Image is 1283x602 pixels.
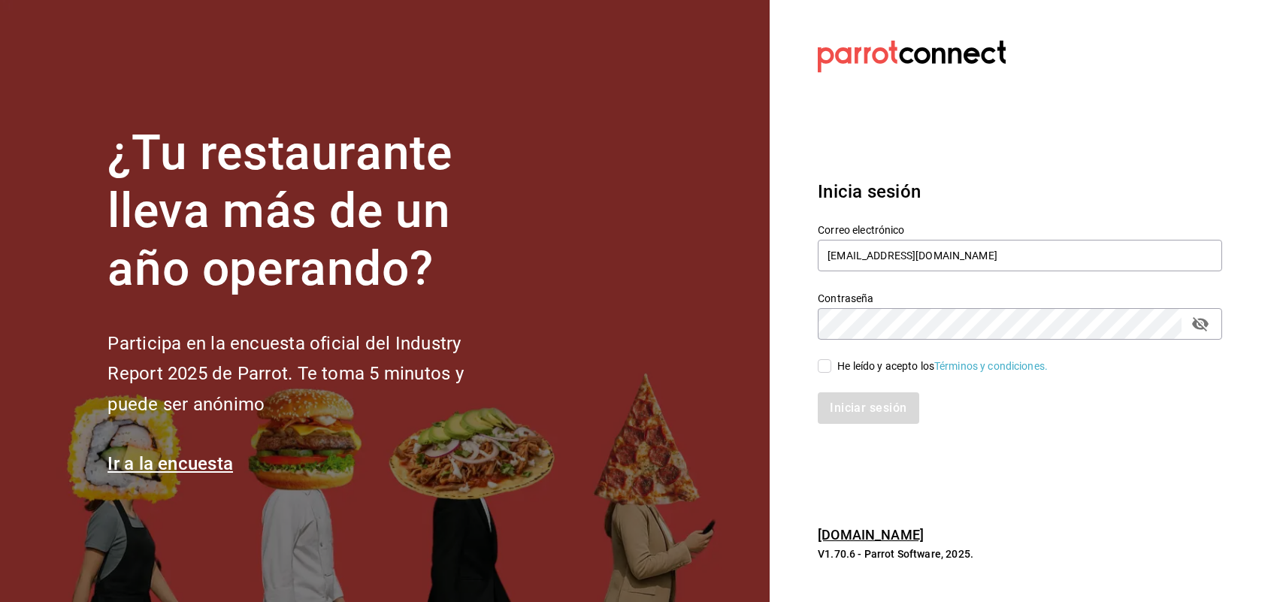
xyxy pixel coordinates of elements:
[107,328,513,420] h2: Participa en la encuesta oficial del Industry Report 2025 de Parrot. Te toma 5 minutos y puede se...
[818,546,1222,561] p: V1.70.6 - Parrot Software, 2025.
[818,225,1222,235] label: Correo electrónico
[818,178,1222,205] h3: Inicia sesión
[837,358,1048,374] div: He leído y acepto los
[934,360,1048,372] a: Términos y condiciones.
[107,125,513,298] h1: ¿Tu restaurante lleva más de un año operando?
[1188,311,1213,337] button: passwordField
[818,293,1222,304] label: Contraseña
[107,453,233,474] a: Ir a la encuesta
[818,240,1222,271] input: Ingresa tu correo electrónico
[818,527,924,543] a: [DOMAIN_NAME]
